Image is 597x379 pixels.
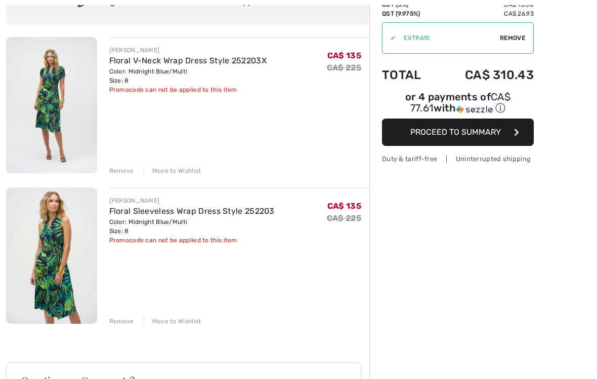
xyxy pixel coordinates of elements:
[437,58,534,92] td: CA$ 310.43
[382,92,534,115] div: or 4 payments of with
[144,166,201,175] div: Move to Wishlist
[109,196,275,205] div: [PERSON_NAME]
[410,91,510,114] span: CA$ 77.61
[382,58,437,92] td: Total
[109,67,267,85] div: Color: Midnight Blue/Multi Size: 8
[109,46,267,55] div: [PERSON_NAME]
[144,317,201,326] div: Move to Wishlist
[327,213,361,223] s: CA$ 225
[109,56,267,65] a: Floral V-Neck Wrap Dress Style 252203X
[382,9,437,18] td: QST (9.975%)
[396,23,500,53] input: Promo code
[410,127,501,137] span: Proceed to Summary
[109,206,275,216] a: Floral Sleeveless Wrap Dress Style 252203
[109,236,275,245] div: Promocode can not be applied to this item
[382,33,396,43] div: ✔
[382,119,534,146] button: Proceed to Summary
[500,33,525,43] span: Remove
[109,166,134,175] div: Remove
[382,92,534,119] div: or 4 payments ofCA$ 77.61withSezzle Click to learn more about Sezzle
[6,37,97,173] img: Floral V-Neck Wrap Dress Style 252203X
[327,51,361,60] span: CA$ 135
[109,217,275,236] div: Color: Midnight Blue/Multi Size: 8
[327,201,361,211] span: CA$ 135
[109,317,134,326] div: Remove
[456,105,493,114] img: Sezzle
[6,187,97,324] img: Floral Sleeveless Wrap Dress Style 252203
[437,9,534,18] td: CA$ 26.93
[382,154,534,164] div: Duty & tariff-free | Uninterrupted shipping
[327,63,361,72] s: CA$ 225
[109,85,267,94] div: Promocode can not be applied to this item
